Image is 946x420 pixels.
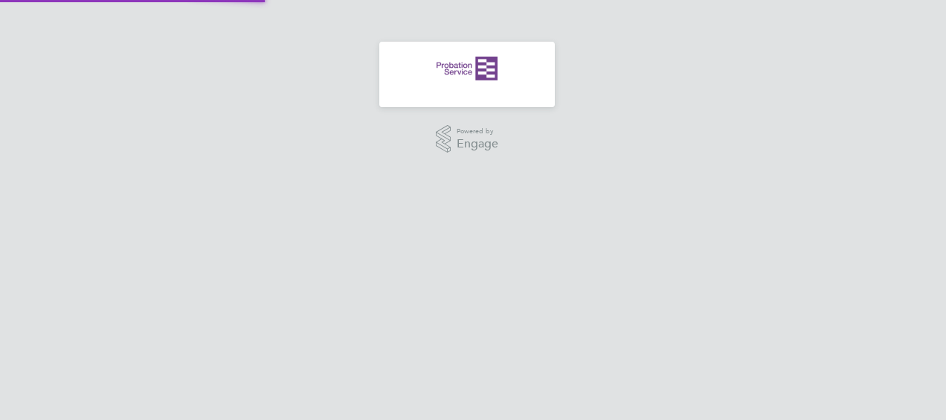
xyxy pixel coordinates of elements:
a: Powered byEngage [436,125,499,153]
a: Go to home page [397,57,537,80]
nav: Main navigation [379,42,555,107]
img: probationservice-logo-retina.png [437,57,497,80]
span: Powered by [457,125,498,138]
span: Engage [457,138,498,150]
